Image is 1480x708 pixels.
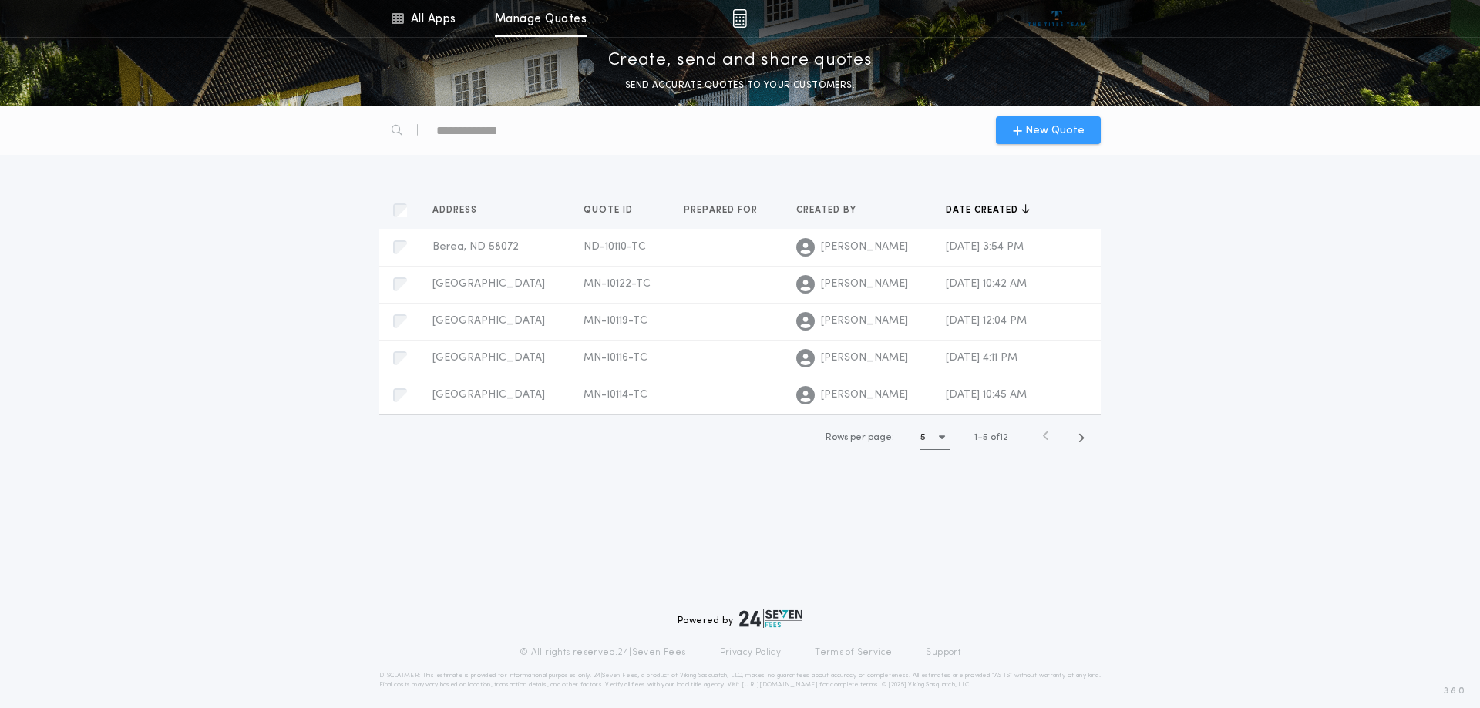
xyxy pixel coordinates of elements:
[996,116,1101,144] button: New Quote
[625,78,855,93] p: SEND ACCURATE QUOTES TO YOUR CUSTOMERS.
[1444,684,1465,698] span: 3.8.0
[946,278,1027,290] span: [DATE] 10:42 AM
[520,646,686,659] p: © All rights reserved. 24|Seven Fees
[826,433,894,442] span: Rows per page:
[379,671,1101,690] p: DISCLAIMER: This estimate is provided for informational purposes only. 24|Seven Fees, a product o...
[946,241,1024,253] span: [DATE] 3:54 PM
[739,609,802,628] img: logo
[821,351,908,366] span: [PERSON_NAME]
[920,425,950,450] button: 5
[584,203,644,218] button: Quote ID
[584,241,646,253] span: ND-10110-TC
[584,204,636,216] span: Quote ID
[584,389,647,401] span: MN-10114-TC
[946,204,1021,216] span: Date created
[432,241,519,253] span: Berea, ND 58072
[983,433,988,442] span: 5
[678,609,802,628] div: Powered by
[926,646,960,659] a: Support
[991,431,1008,445] span: of 12
[432,204,480,216] span: Address
[684,204,761,216] span: Prepared for
[920,430,926,445] h1: 5
[974,433,977,442] span: 1
[432,352,545,364] span: [GEOGRAPHIC_DATA]
[742,682,818,688] a: [URL][DOMAIN_NAME]
[432,278,545,290] span: [GEOGRAPHIC_DATA]
[584,315,647,327] span: MN-10119-TC
[821,240,908,255] span: [PERSON_NAME]
[432,315,545,327] span: [GEOGRAPHIC_DATA]
[796,204,859,216] span: Created by
[608,49,873,73] p: Create, send and share quotes
[1025,122,1085,139] span: New Quote
[946,352,1017,364] span: [DATE] 4:11 PM
[432,203,489,218] button: Address
[584,278,651,290] span: MN-10122-TC
[815,646,892,659] a: Terms of Service
[732,9,747,28] img: img
[584,352,647,364] span: MN-10116-TC
[946,315,1027,327] span: [DATE] 12:04 PM
[432,389,545,401] span: [GEOGRAPHIC_DATA]
[946,389,1027,401] span: [DATE] 10:45 AM
[1028,11,1086,26] img: vs-icon
[821,314,908,329] span: [PERSON_NAME]
[821,277,908,292] span: [PERSON_NAME]
[821,388,908,403] span: [PERSON_NAME]
[796,203,868,218] button: Created by
[720,646,782,659] a: Privacy Policy
[946,203,1030,218] button: Date created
